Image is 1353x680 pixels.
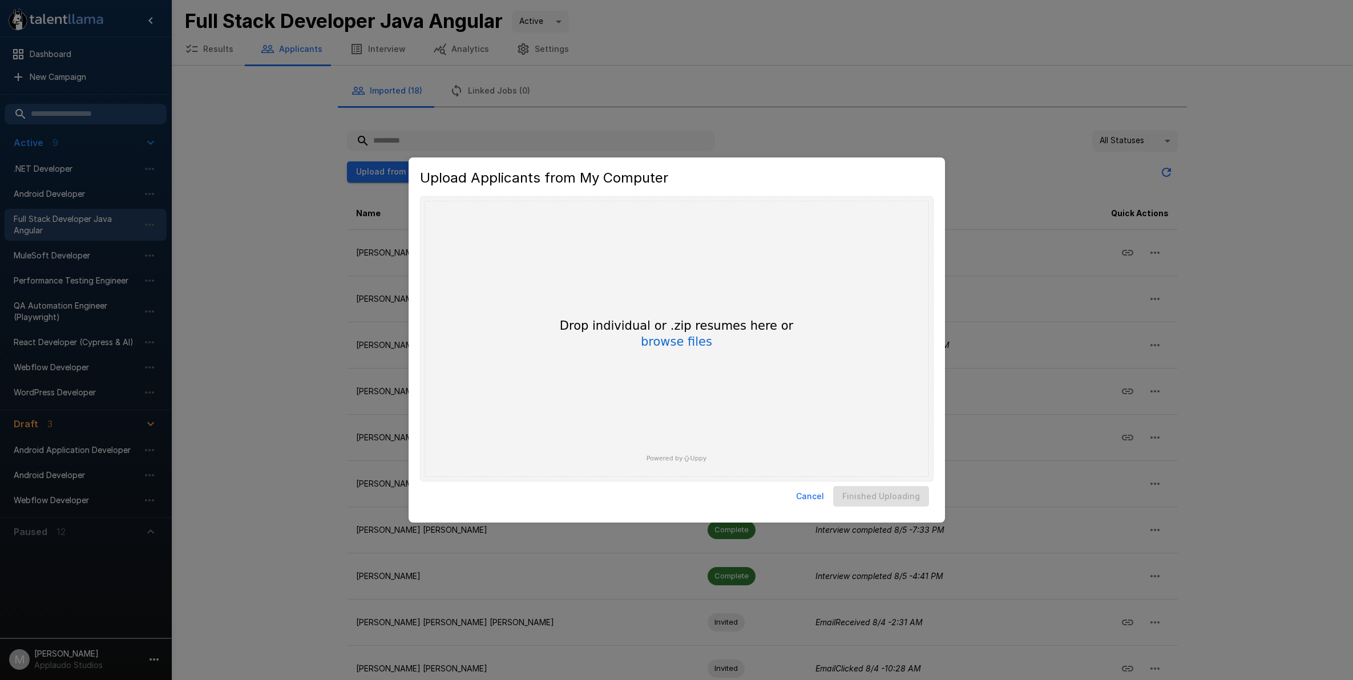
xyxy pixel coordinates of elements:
[647,455,706,462] a: Powered byUppy
[791,486,829,507] button: Cancel
[420,169,668,187] h5: Upload Applicants from My Computer
[690,455,707,462] span: Uppy
[641,336,712,348] button: browse files
[540,318,814,350] div: Drop individual or .zip resumes here or
[420,196,934,481] div: Uppy Dashboard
